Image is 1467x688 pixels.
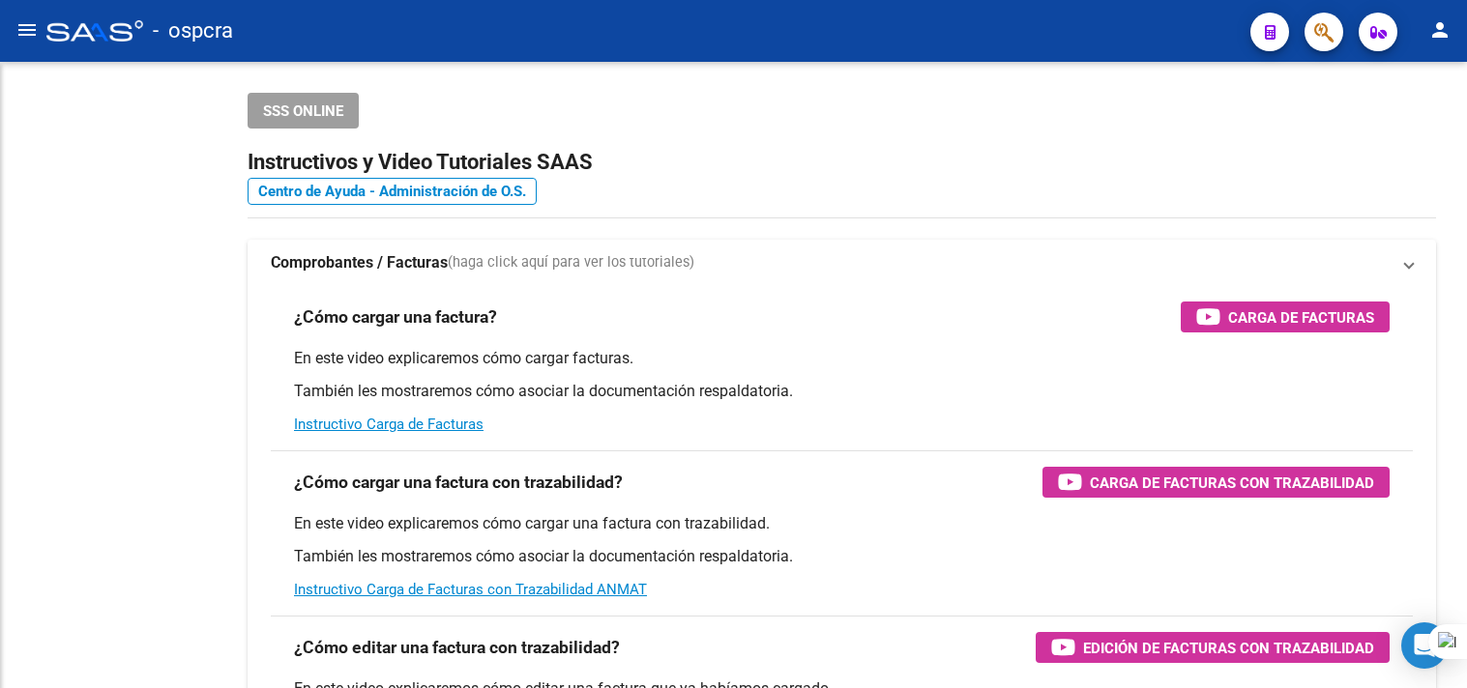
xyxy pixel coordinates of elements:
button: Carga de Facturas con Trazabilidad [1042,467,1390,498]
button: Carga de Facturas [1181,301,1390,332]
strong: Comprobantes / Facturas [271,252,448,273]
span: Edición de Facturas con Trazabilidad [1083,636,1374,660]
p: También les mostraremos cómo asociar la documentación respaldatoria. [294,546,1390,567]
h2: Instructivos y Video Tutoriales SAAS [248,144,1436,181]
button: Edición de Facturas con Trazabilidad [1036,632,1390,663]
mat-icon: person [1428,18,1452,42]
span: Carga de Facturas con Trazabilidad [1090,471,1374,495]
span: (haga click aquí para ver los tutoriales) [448,252,694,273]
a: Instructivo Carga de Facturas [294,416,484,433]
h3: ¿Cómo cargar una factura con trazabilidad? [294,469,623,496]
button: SSS ONLINE [248,93,359,129]
h3: ¿Cómo editar una factura con trazabilidad? [294,634,620,661]
mat-icon: menu [15,18,39,42]
mat-expansion-panel-header: Comprobantes / Facturas(haga click aquí para ver los tutoriales) [248,240,1436,286]
span: Carga de Facturas [1228,305,1374,330]
a: Centro de Ayuda - Administración de O.S. [248,178,537,205]
div: Open Intercom Messenger [1401,622,1448,669]
p: En este video explicaremos cómo cargar una factura con trazabilidad. [294,513,1390,534]
p: En este video explicaremos cómo cargar facturas. [294,348,1390,369]
h3: ¿Cómo cargar una factura? [294,303,497,330]
span: - ospcra [153,10,233,52]
p: También les mostraremos cómo asociar la documentación respaldatoria. [294,381,1390,402]
span: SSS ONLINE [263,102,343,120]
a: Instructivo Carga de Facturas con Trazabilidad ANMAT [294,581,647,598]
